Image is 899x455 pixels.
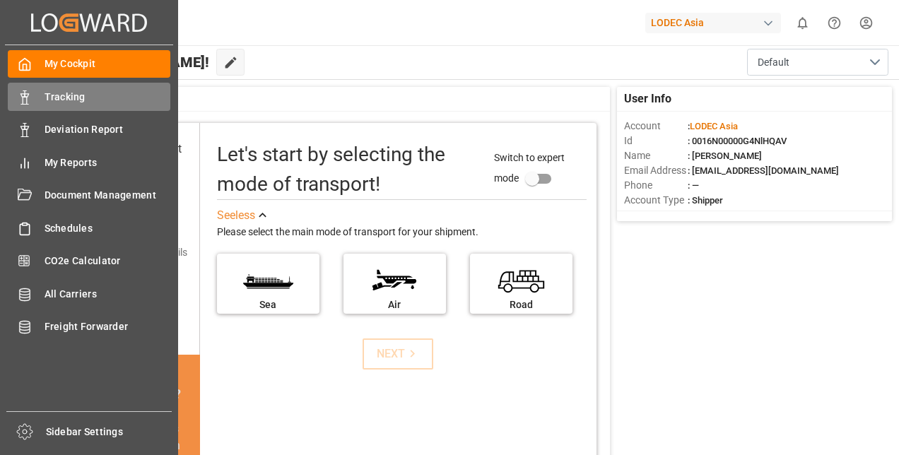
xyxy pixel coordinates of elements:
span: : [PERSON_NAME] [688,150,762,161]
a: Schedules [8,214,170,242]
span: CO2e Calculator [45,254,171,268]
span: Switch to expert mode [494,152,565,184]
span: Id [624,134,688,148]
a: Document Management [8,182,170,209]
span: Email Address [624,163,688,178]
span: Phone [624,178,688,193]
span: : Shipper [688,195,723,206]
span: Account [624,119,688,134]
span: LODEC Asia [690,121,738,131]
span: Sidebar Settings [46,425,172,439]
button: Help Center [818,7,850,39]
span: : — [688,180,699,191]
div: Please select the main mode of transport for your shipment. [217,224,587,241]
div: Road [477,297,565,312]
a: Freight Forwarder [8,313,170,341]
a: CO2e Calculator [8,247,170,275]
div: LODEC Asia [645,13,781,33]
span: All Carriers [45,287,171,302]
button: NEXT [363,338,433,370]
span: : [688,121,738,131]
a: Deviation Report [8,116,170,143]
div: Air [351,297,439,312]
div: Let's start by selecting the mode of transport! [217,140,481,199]
button: LODEC Asia [645,9,787,36]
a: All Carriers [8,280,170,307]
span: : 0016N00000G4NlHQAV [688,136,787,146]
span: My Reports [45,155,171,170]
span: User Info [624,90,671,107]
div: NEXT [377,345,420,362]
span: Schedules [45,221,171,236]
span: Document Management [45,188,171,203]
span: Name [624,148,688,163]
a: My Reports [8,148,170,176]
div: Sea [224,297,312,312]
a: My Cockpit [8,50,170,78]
span: Account Type [624,193,688,208]
div: See less [217,207,255,224]
span: Freight Forwarder [45,319,171,334]
span: Deviation Report [45,122,171,137]
span: Tracking [45,90,171,105]
button: open menu [747,49,888,76]
button: show 0 new notifications [787,7,818,39]
a: Tracking [8,83,170,110]
span: My Cockpit [45,57,171,71]
span: Default [758,55,789,70]
div: Add shipping details [99,245,187,260]
span: : [EMAIL_ADDRESS][DOMAIN_NAME] [688,165,839,176]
